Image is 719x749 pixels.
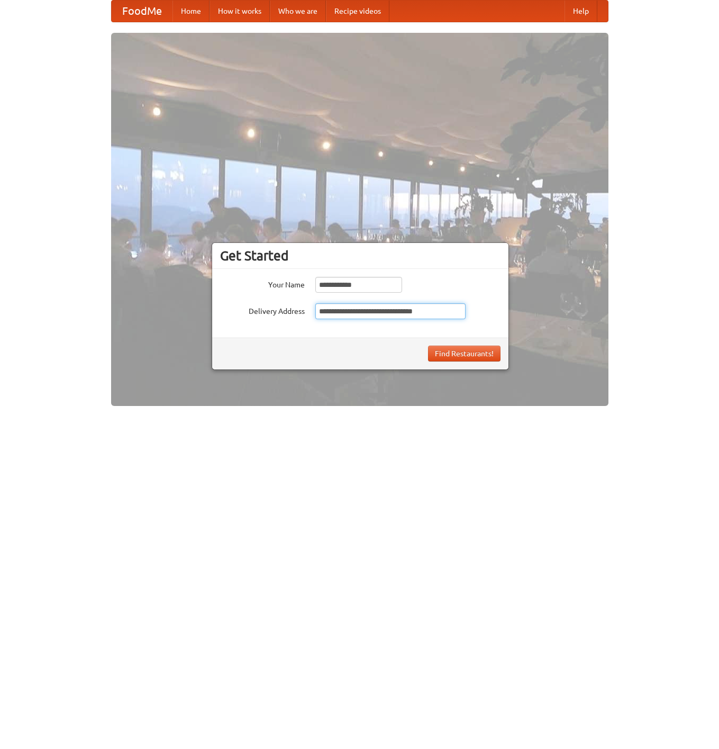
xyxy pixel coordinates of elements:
a: Who we are [270,1,326,22]
label: Delivery Address [220,303,305,317]
a: FoodMe [112,1,172,22]
h3: Get Started [220,248,500,264]
label: Your Name [220,277,305,290]
a: How it works [210,1,270,22]
a: Home [172,1,210,22]
a: Recipe videos [326,1,389,22]
button: Find Restaurants! [428,346,500,362]
a: Help [565,1,597,22]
